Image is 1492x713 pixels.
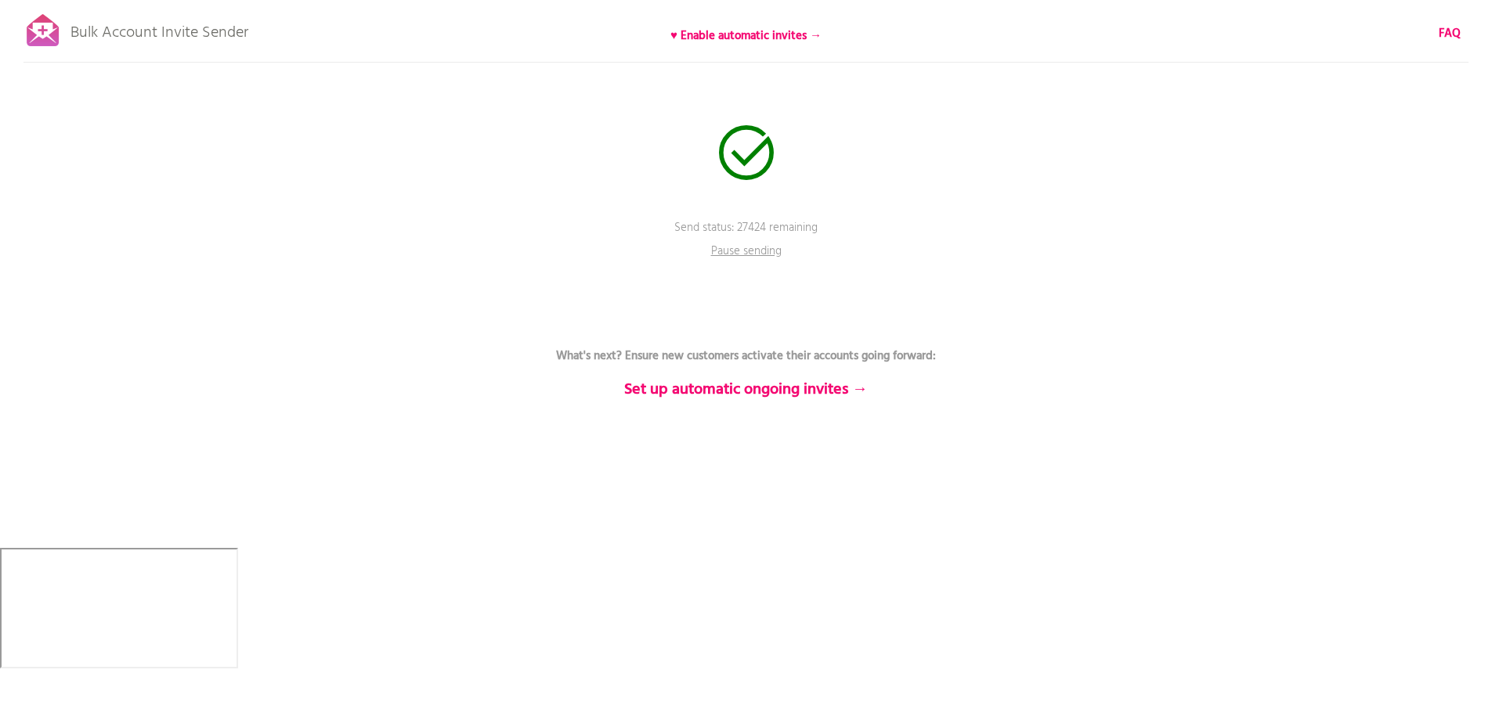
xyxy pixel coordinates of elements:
[556,347,936,366] b: What's next? Ensure new customers activate their accounts going forward:
[1439,25,1461,42] a: FAQ
[511,219,981,258] p: Send status: 27424 remaining
[1439,24,1461,43] b: FAQ
[70,9,248,49] p: Bulk Account Invite Sender
[624,377,868,402] b: Set up automatic ongoing invites →
[670,27,822,45] b: ♥ Enable automatic invites →
[699,243,793,266] p: Pause sending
